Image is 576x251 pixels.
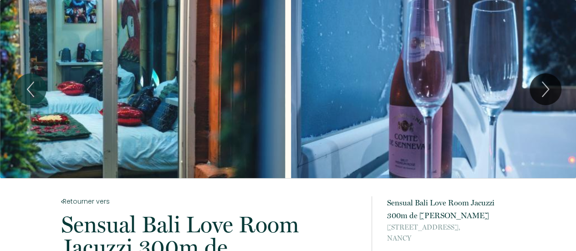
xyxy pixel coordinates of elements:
a: Retourner vers [61,196,360,206]
button: Next [530,73,561,105]
button: Previous [15,73,46,105]
p: NANCY [387,222,515,244]
p: Sensual Bali Love Room Jacuzzi 300m de [PERSON_NAME] [387,196,515,222]
span: [STREET_ADDRESS], [387,222,515,233]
